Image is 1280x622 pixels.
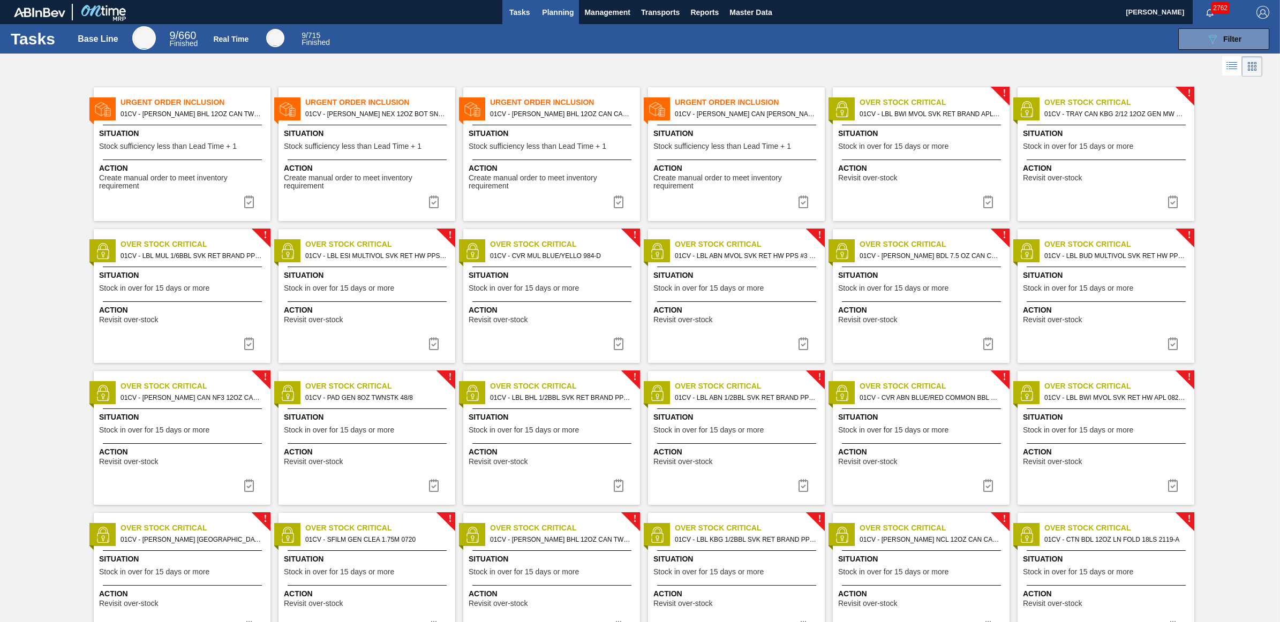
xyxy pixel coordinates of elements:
span: Finished [302,38,330,47]
img: status [464,101,480,117]
button: icon-task complete [1160,333,1186,354]
span: 01CV - LBL ABN MVOL SVK RET HW PPS #3 5.0% [675,250,816,262]
span: Over Stock Critical [1044,381,1194,392]
img: icon-task complete [243,479,255,492]
span: Action [838,305,1007,316]
span: ! [263,373,267,381]
span: Urgent Order Inclusion [490,97,640,108]
span: 01CV - LBL BWI MVOL SVK RET BRAND APL 1023 #4 5 [860,108,1001,120]
span: 01CV - CARR BDL 7.5 OZ CAN CAN PK 12/7.5 SLEEK [860,250,1001,262]
span: 2762 [1211,2,1230,14]
span: Situation [838,128,1007,139]
span: Revisit over-stock [653,458,712,466]
span: / 715 [302,31,320,40]
img: icon-task complete [982,479,995,492]
button: icon-task complete [790,475,816,496]
span: 01CV - CTN BDL 12OZ LN FOLD 18LS 2119-A [1044,534,1186,545]
img: icon-task complete [797,479,810,492]
span: Stock in over for 15 days or more [99,568,209,576]
div: Complete task: 7000160 [606,333,631,354]
span: Action [99,588,268,600]
img: icon-task complete [797,337,810,350]
span: Action [469,305,637,316]
span: Situation [469,128,637,139]
img: icon-task complete [427,337,440,350]
span: 01CV - SFILM GEN CLEA 1.75M 0720 [305,534,447,545]
button: icon-task complete [236,333,262,354]
span: Over Stock Critical [860,381,1010,392]
div: Complete task: 7000229 [236,475,262,496]
span: Action [469,446,637,458]
span: ! [1187,231,1191,239]
span: 01CV - CARR BHL 12OZ CAN TWNSTK 30/12 CAN AQUEOUS [490,534,631,545]
span: Action [99,305,268,316]
span: Revisit over-stock [1023,600,1082,608]
span: Over Stock Critical [305,239,455,250]
span: ! [1003,231,1006,239]
img: status [834,243,850,259]
span: 01CV - LBL ESI MULTIVOL SVK RET HW PPS #3 [305,250,447,262]
span: Over Stock Critical [490,239,640,250]
span: Situation [1023,553,1192,565]
span: ! [633,231,636,239]
span: Action [838,446,1007,458]
span: ! [818,373,821,381]
button: icon-task complete [606,191,631,213]
span: Action [469,588,637,600]
span: Situation [99,270,268,281]
div: List Vision [1222,56,1242,77]
span: 9 [302,31,306,40]
button: icon-task complete [236,475,262,496]
span: Over Stock Critical [1044,522,1194,534]
img: icon-task complete [1166,195,1179,208]
button: icon-task complete [236,191,262,213]
span: 01CV - PAD GEN 8OZ TWNSTK 48/8 [305,392,447,404]
span: Situation [838,270,1007,281]
span: Over Stock Critical [305,381,455,392]
span: Revisit over-stock [653,316,712,324]
div: Complete task: 7000202 [1160,333,1186,354]
span: ! [1003,373,1006,381]
img: status [1019,101,1035,117]
span: Stock in over for 15 days or more [469,284,579,292]
div: Complete task: 7000162 [790,333,816,354]
div: Real Time [266,29,284,47]
span: Urgent Order Inclusion [305,97,455,108]
span: Revisit over-stock [1023,458,1082,466]
span: ! [448,231,451,239]
span: Stock in over for 15 days or more [838,426,948,434]
span: Stock in over for 15 days or more [469,568,579,576]
img: status [95,243,111,259]
span: Revisit over-stock [838,316,897,324]
span: Revisit over-stock [284,600,343,608]
span: Revisit over-stock [99,600,158,608]
span: Create manual order to meet inventory requirement [469,174,637,191]
span: Action [469,163,637,174]
span: Revisit over-stock [99,458,158,466]
span: ! [448,515,451,523]
div: Complete task: 7000242 [421,475,447,496]
span: Revisit over-stock [99,316,158,324]
button: icon-task complete [1160,191,1186,213]
span: 01CV - CARR BHL 12OZ CAN CAN PK 12/12 CAN OUTDOOR [490,108,631,120]
span: Transports [641,6,680,19]
img: icon-task complete [797,195,810,208]
span: Over Stock Critical [860,97,1010,108]
span: Stock in over for 15 days or more [99,284,209,292]
span: Stock in over for 15 days or more [838,142,948,150]
div: Complete task: 7000165 [975,333,1001,354]
span: Situation [469,553,637,565]
img: TNhmsLtSVTkK8tSr43FrP2fwEKptu5GPRR3wAAAABJRU5ErkJggg== [14,7,65,17]
div: Base Line [78,34,118,44]
img: status [834,527,850,543]
span: Stock in over for 15 days or more [469,426,579,434]
span: ! [1187,373,1191,381]
div: Real Time [302,32,330,46]
span: 01CV - LBL BHL 1/2BBL SVK RET BRAND PPS #4 [490,392,631,404]
span: Planning [542,6,574,19]
span: Situation [1023,270,1192,281]
span: 01CV - CARR NSW 12OZ CAN PK 4/12 SLEEK [121,534,262,545]
span: Finished [169,39,198,48]
span: Stock sufficiency less than Lead Time + 1 [653,142,791,150]
span: ! [633,373,636,381]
